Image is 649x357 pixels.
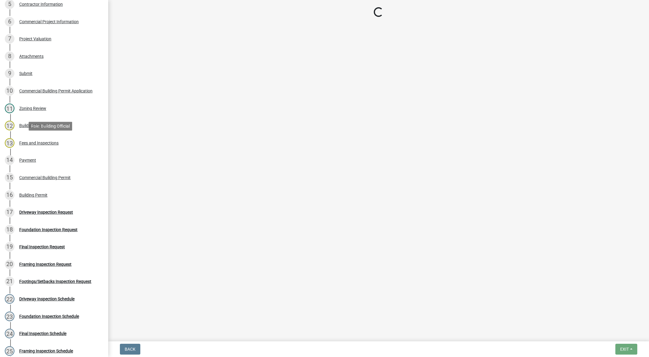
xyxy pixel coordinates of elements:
[19,210,73,214] div: Driveway Inspection Request
[19,20,79,24] div: Commercial Project Information
[5,346,14,356] div: 25
[5,312,14,321] div: 23
[19,297,75,301] div: Driveway Inspection Schedule
[19,279,91,284] div: Footings/Setbacks Inspection Request
[5,121,14,130] div: 12
[19,314,79,318] div: Foundation Inspection Schedule
[5,17,14,26] div: 6
[19,158,36,162] div: Payment
[5,329,14,338] div: 24
[5,138,14,148] div: 13
[5,69,14,78] div: 9
[120,344,140,355] button: Back
[620,347,629,352] span: Exit
[19,175,71,180] div: Commercial Building Permit
[5,190,14,200] div: 16
[125,347,136,352] span: Back
[5,51,14,61] div: 8
[19,245,65,249] div: Final Inspection Request
[19,193,47,197] div: Building Permit
[5,277,14,286] div: 21
[19,89,93,93] div: Commercial Building Permit Application
[19,349,73,353] div: Framing Inspection Schedule
[5,259,14,269] div: 20
[19,331,66,336] div: Final Inspection Schedule
[5,207,14,217] div: 17
[5,173,14,182] div: 15
[5,34,14,44] div: 7
[19,71,32,76] div: Submit
[5,155,14,165] div: 14
[615,344,637,355] button: Exit
[19,262,72,266] div: Framing Inspection Request
[19,228,78,232] div: Foundation Inspection Request
[19,123,48,128] div: Building Review
[19,54,44,58] div: Attachments
[5,86,14,96] div: 10
[5,294,14,304] div: 22
[5,225,14,234] div: 18
[29,122,72,130] div: Role: Building Official
[5,104,14,113] div: 11
[19,2,63,6] div: Contractor Information
[19,106,46,110] div: Zoning Review
[19,141,59,145] div: Fees and Inspections
[19,37,51,41] div: Project Valuation
[5,242,14,252] div: 19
